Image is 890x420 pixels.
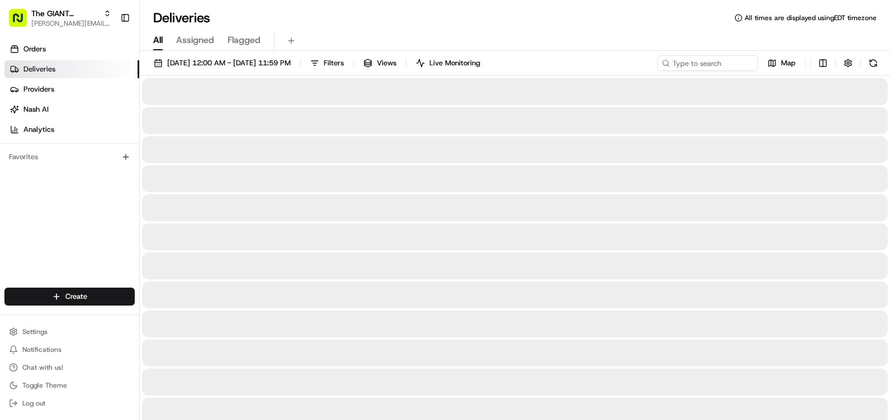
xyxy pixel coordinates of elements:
div: Favorites [4,148,135,166]
button: Create [4,288,135,306]
button: Chat with us! [4,360,135,375]
span: Chat with us! [22,363,63,372]
span: Live Monitoring [429,58,480,68]
span: Assigned [176,34,214,47]
button: Filters [305,55,349,71]
button: Notifications [4,342,135,357]
button: Refresh [865,55,881,71]
button: Log out [4,395,135,411]
button: Toggle Theme [4,378,135,393]
span: Settings [22,327,48,336]
button: Views [358,55,401,71]
button: The GIANT Company[PERSON_NAME][EMAIL_ADDRESS][PERSON_NAME][DOMAIN_NAME] [4,4,116,31]
span: All times are displayed using EDT timezone [745,13,877,22]
span: Views [377,58,396,68]
button: [DATE] 12:00 AM - [DATE] 11:59 PM [149,55,296,71]
a: Providers [4,80,139,98]
span: Filters [324,58,344,68]
span: Flagged [228,34,261,47]
span: [DATE] 12:00 AM - [DATE] 11:59 PM [167,58,291,68]
span: Create [65,292,87,302]
span: Log out [22,399,45,408]
span: Nash AI [23,104,49,114]
span: Notifications [22,345,61,354]
button: Live Monitoring [411,55,485,71]
span: All [153,34,163,47]
input: Type to search [657,55,758,71]
span: Map [781,58,796,68]
a: Deliveries [4,60,139,78]
a: Orders [4,40,139,58]
button: Map [763,55,801,71]
span: Deliveries [23,64,55,74]
span: Toggle Theme [22,381,67,390]
button: [PERSON_NAME][EMAIL_ADDRESS][PERSON_NAME][DOMAIN_NAME] [31,19,111,28]
span: Providers [23,84,54,94]
button: The GIANT Company [31,8,99,19]
span: Analytics [23,125,54,135]
a: Nash AI [4,101,139,118]
a: Analytics [4,121,139,139]
h1: Deliveries [153,9,210,27]
button: Settings [4,324,135,340]
span: Orders [23,44,46,54]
